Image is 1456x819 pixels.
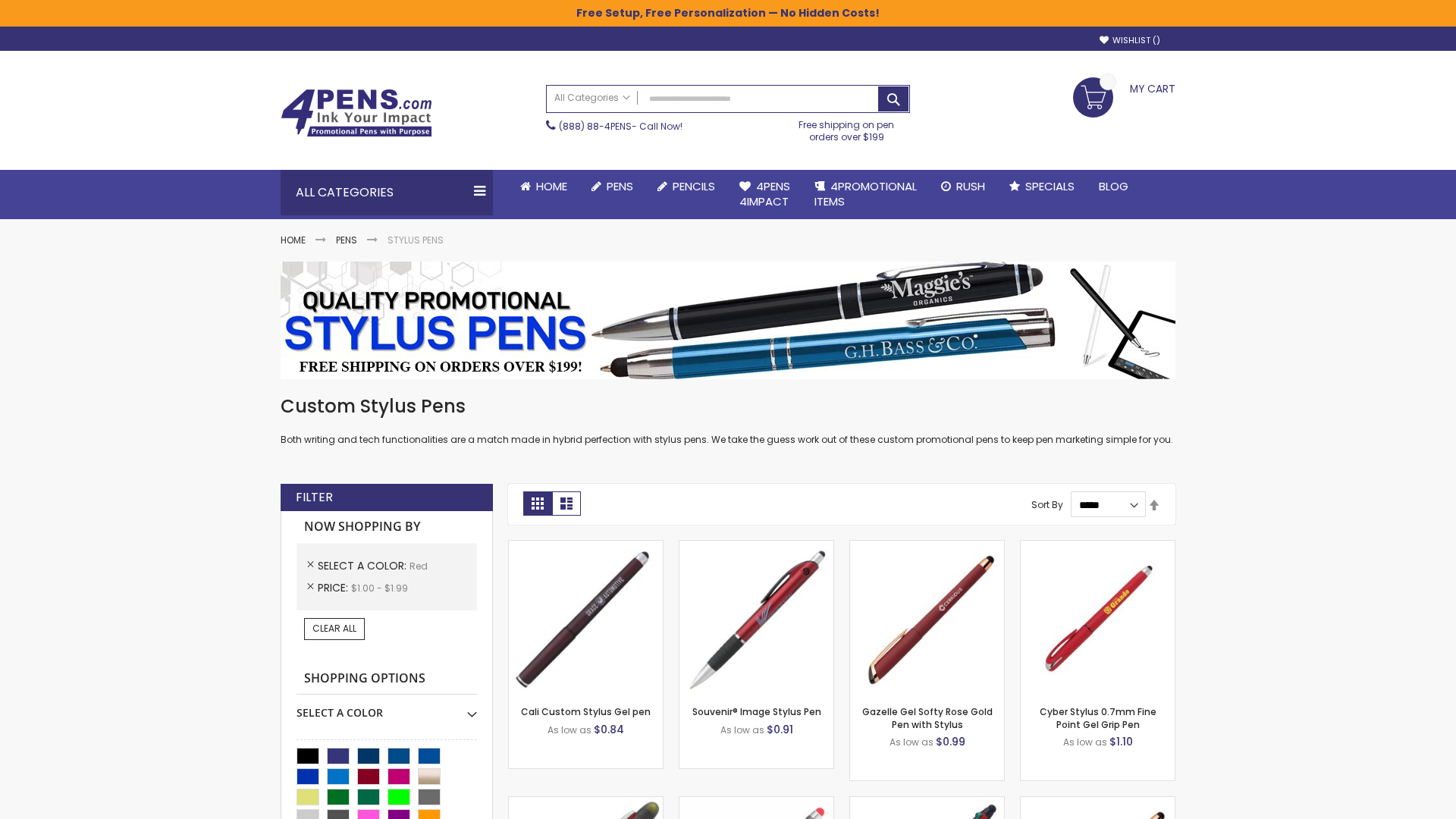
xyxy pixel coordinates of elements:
img: 4Pens Custom Pens and Promotional Products [281,89,432,137]
span: As low as [890,736,934,748]
span: As low as [548,723,591,736]
span: Rush [956,178,985,194]
img: Souvenir® Image Stylus Pen-Red [679,541,833,695]
a: Home [281,234,306,246]
a: Specials [997,170,1087,203]
a: Souvenir® Jalan Highlighter Stylus Pen Combo-Red [509,796,663,809]
strong: Filter [296,489,333,506]
a: Souvenir® Image Stylus Pen [692,705,821,718]
span: Clear All [312,622,356,635]
a: Cali Custom Stylus Gel pen [521,705,651,718]
a: Wishlist [1100,35,1160,46]
img: Cali Custom Stylus Gel pen-Red [509,541,663,695]
span: Select A Color [318,558,409,573]
a: 4PROMOTIONALITEMS [802,170,929,219]
a: Pencils [645,170,727,203]
span: Red [409,560,428,573]
span: $1.00 - $1.99 [351,582,408,595]
a: Gazelle Gel Softy Rose Gold Pen with Stylus [862,705,993,730]
a: (888) 88-4PENS [559,120,632,133]
strong: Now Shopping by [297,511,477,543]
span: $0.99 [936,734,965,749]
a: Cyber Stylus 0.7mm Fine Point Gel Grip Pen-Red [1021,540,1175,553]
img: Stylus Pens [281,262,1175,379]
div: Select A Color [297,695,477,720]
span: $1.10 [1109,734,1133,749]
a: Orbitor 4 Color Assorted Ink Metallic Stylus Pens-Red [850,796,1004,809]
a: Pens [336,234,357,246]
span: Blog [1099,178,1128,194]
span: 4Pens 4impact [739,178,790,209]
span: 4PROMOTIONAL ITEMS [814,178,917,209]
strong: Shopping Options [297,663,477,695]
a: All Categories [547,86,638,111]
span: As low as [720,723,764,736]
a: 4Pens4impact [727,170,802,219]
span: All Categories [554,92,630,104]
span: - Call Now! [559,120,682,133]
a: Clear All [304,618,365,639]
a: Blog [1087,170,1141,203]
img: Gazelle Gel Softy Rose Gold Pen with Stylus-Red [850,541,1004,695]
strong: Stylus Pens [388,234,444,246]
span: Home [536,178,567,194]
a: Gazelle Gel Softy Rose Gold Pen with Stylus-Red [850,540,1004,553]
img: Cyber Stylus 0.7mm Fine Point Gel Grip Pen-Red [1021,541,1175,695]
span: As low as [1063,736,1107,748]
span: $0.84 [594,722,624,737]
a: Gazelle Gel Softy Rose Gold Pen with Stylus - ColorJet-Red [1021,796,1175,809]
a: Cyber Stylus 0.7mm Fine Point Gel Grip Pen [1040,705,1156,730]
a: Home [508,170,579,203]
div: Free shipping on pen orders over $199 [783,113,911,143]
a: Pens [579,170,645,203]
h1: Custom Stylus Pens [281,394,1175,419]
div: All Categories [281,170,493,215]
span: Specials [1025,178,1075,194]
a: Rush [929,170,997,203]
label: Sort By [1031,498,1063,511]
span: $0.91 [767,722,793,737]
strong: Grid [523,491,552,516]
a: Cali Custom Stylus Gel pen-Red [509,540,663,553]
span: Pencils [673,178,715,194]
a: Islander Softy Gel with Stylus - ColorJet Imprint-Red [679,796,833,809]
span: Pens [607,178,633,194]
span: Price [318,580,351,595]
div: Both writing and tech functionalities are a match made in hybrid perfection with stylus pens. We ... [281,394,1175,447]
a: Souvenir® Image Stylus Pen-Red [679,540,833,553]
